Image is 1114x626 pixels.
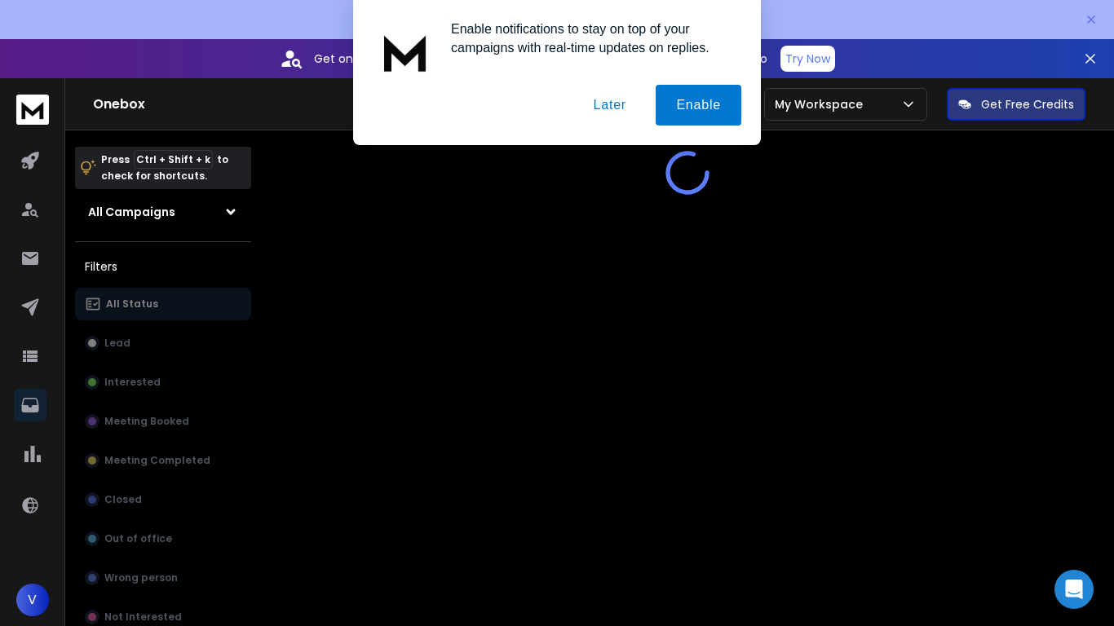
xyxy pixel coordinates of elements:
button: All Campaigns [75,196,251,228]
button: V [16,584,49,616]
img: notification icon [373,20,438,85]
p: Press to check for shortcuts. [101,152,228,184]
h3: Filters [75,255,251,278]
button: Enable [656,85,741,126]
div: Enable notifications to stay on top of your campaigns with real-time updates on replies. [438,20,741,57]
h1: All Campaigns [88,204,175,220]
button: Later [572,85,646,126]
div: Open Intercom Messenger [1054,570,1094,609]
span: Ctrl + Shift + k [134,150,213,169]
